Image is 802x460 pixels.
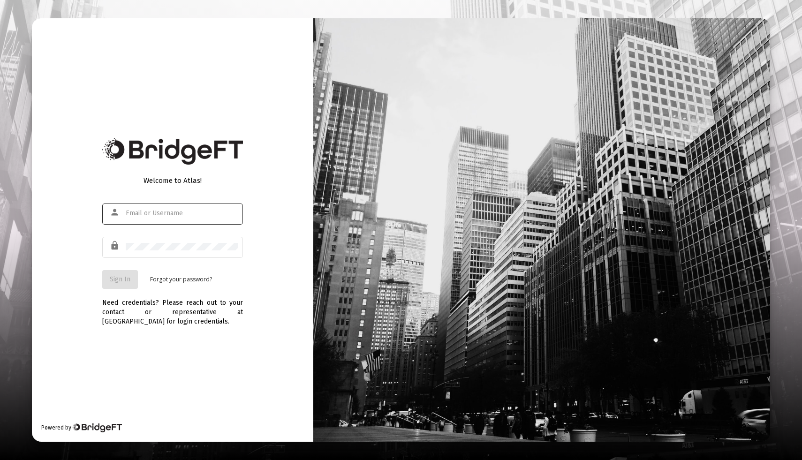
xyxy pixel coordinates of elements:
span: Sign In [110,275,130,283]
mat-icon: person [110,207,121,218]
img: Bridge Financial Technology Logo [72,423,121,432]
input: Email or Username [126,210,238,217]
div: Welcome to Atlas! [102,176,243,185]
mat-icon: lock [110,240,121,251]
div: Powered by [41,423,121,432]
button: Sign In [102,270,138,289]
a: Forgot your password? [150,275,212,284]
div: Need credentials? Please reach out to your contact or representative at [GEOGRAPHIC_DATA] for log... [102,289,243,326]
img: Bridge Financial Technology Logo [102,138,243,165]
